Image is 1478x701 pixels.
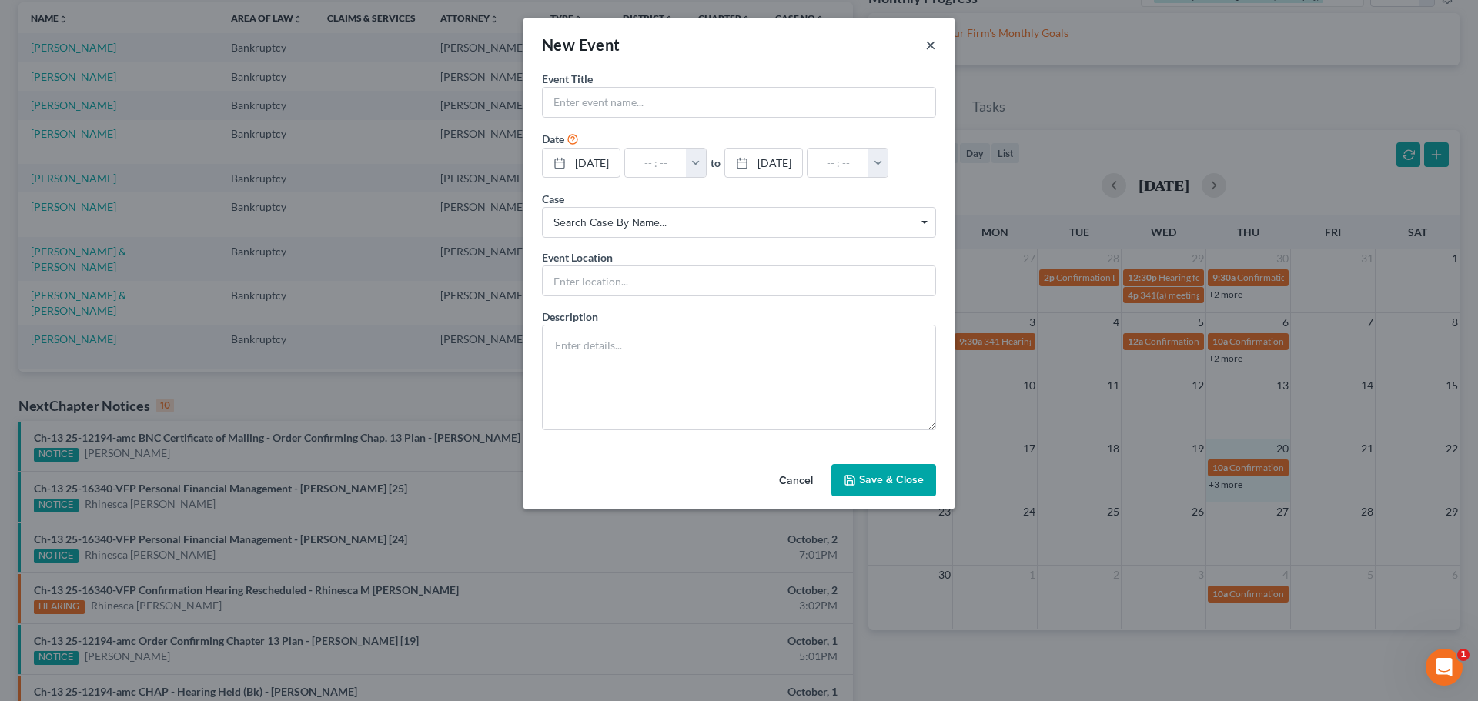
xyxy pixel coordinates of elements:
input: Enter location... [543,266,935,295]
label: Case [542,191,564,207]
input: Enter event name... [543,88,935,117]
label: Date [542,131,564,147]
span: Event Title [542,72,593,85]
button: × [925,35,936,54]
label: Event Location [542,249,613,265]
span: Search case by name... [553,215,925,231]
button: Cancel [767,466,825,496]
input: -- : -- [808,149,869,178]
a: [DATE] [725,149,802,178]
iframe: Intercom live chat [1426,649,1463,686]
span: Select box activate [542,207,936,238]
a: [DATE] [543,149,620,178]
span: New Event [542,35,620,54]
label: Description [542,309,598,325]
span: 1 [1457,649,1470,661]
input: -- : -- [625,149,687,178]
label: to [711,155,721,171]
button: Save & Close [831,464,936,496]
